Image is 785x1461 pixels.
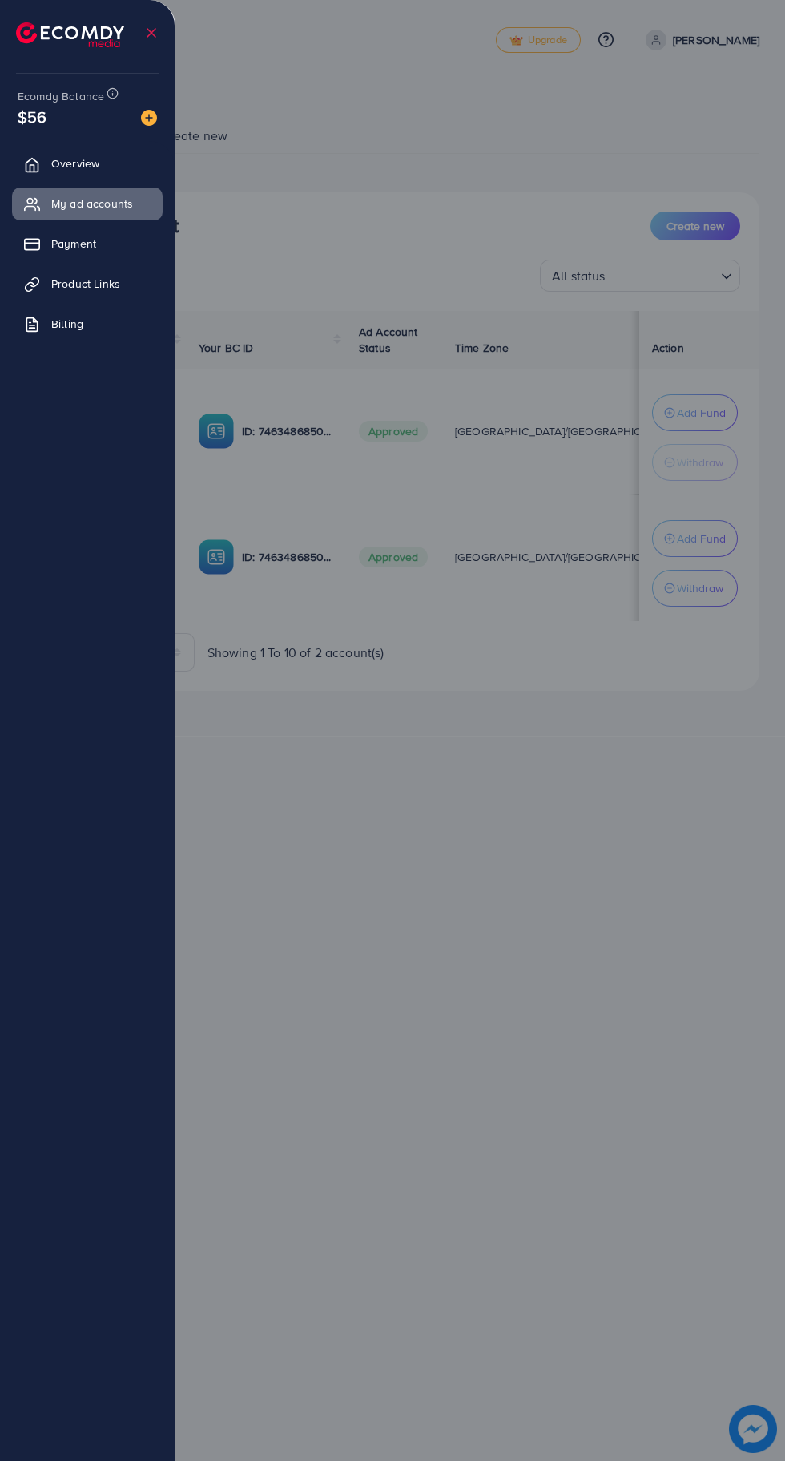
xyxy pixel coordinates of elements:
span: Billing [51,316,83,332]
a: Product Links [12,268,163,300]
span: Ecomdy Balance [18,88,104,104]
a: Payment [12,228,163,260]
img: logo [16,22,124,47]
span: Product Links [51,276,120,292]
a: Billing [12,308,163,340]
span: $56 [18,105,46,128]
a: My ad accounts [12,188,163,220]
a: Overview [12,147,163,180]
span: My ad accounts [51,196,133,212]
span: Overview [51,155,99,172]
span: Payment [51,236,96,252]
img: image [141,110,157,126]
